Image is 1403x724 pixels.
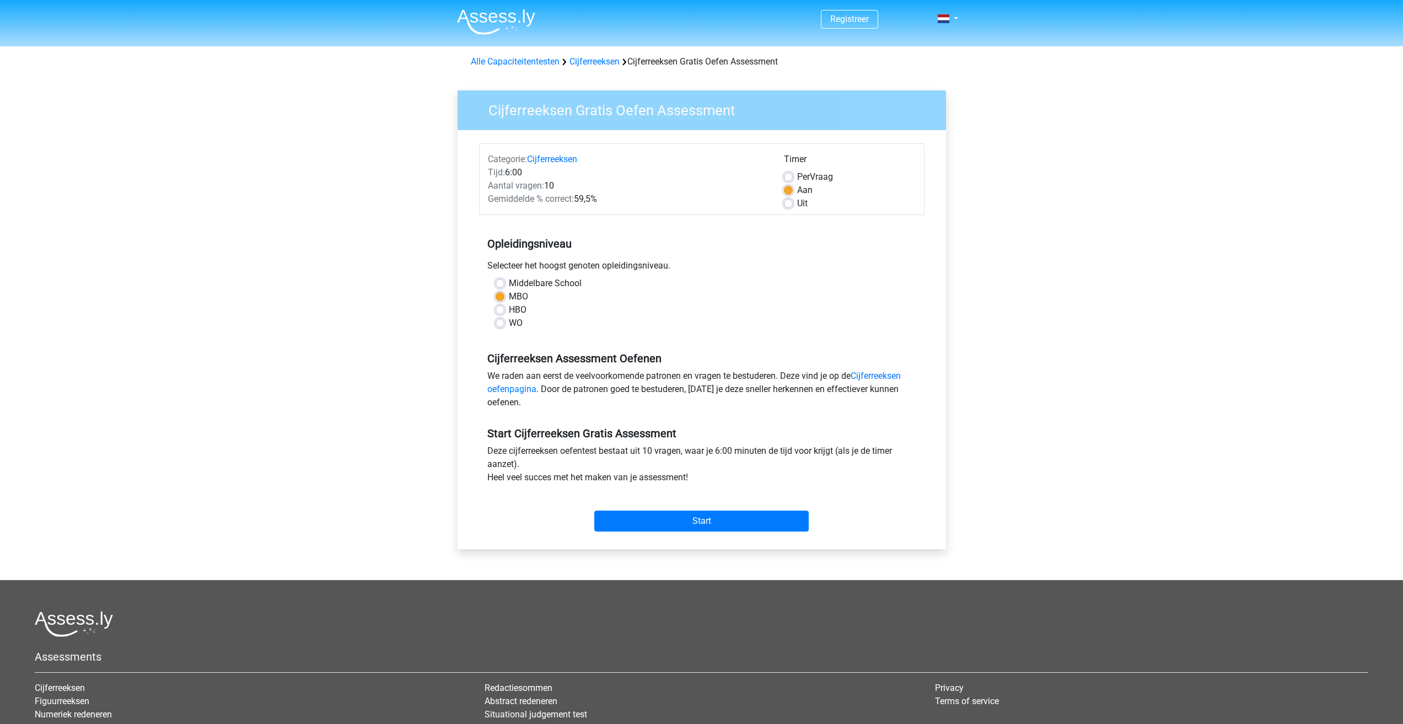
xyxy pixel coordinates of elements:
[479,444,924,489] div: Deze cijferreeksen oefentest bestaat uit 10 vragen, waar je 6:00 minuten de tijd voor krijgt (als...
[509,317,523,330] label: WO
[35,650,1368,663] h5: Assessments
[471,56,560,67] a: Alle Capaciteitentesten
[797,171,810,182] span: Per
[485,683,552,693] a: Redactiesommen
[479,259,924,277] div: Selecteer het hoogst genoten opleidingsniveau.
[485,696,557,706] a: Abstract redeneren
[35,611,113,637] img: Assessly logo
[457,9,535,35] img: Assessly
[488,167,505,178] span: Tijd:
[487,427,916,440] h5: Start Cijferreeksen Gratis Assessment
[797,170,833,184] label: Vraag
[594,511,809,532] input: Start
[487,352,916,365] h5: Cijferreeksen Assessment Oefenen
[569,56,620,67] a: Cijferreeksen
[527,154,577,164] a: Cijferreeksen
[488,194,574,204] span: Gemiddelde % correct:
[35,696,89,706] a: Figuurreeksen
[488,180,544,191] span: Aantal vragen:
[480,179,776,192] div: 10
[487,233,916,255] h5: Opleidingsniveau
[480,166,776,179] div: 6:00
[797,184,813,197] label: Aan
[479,369,924,414] div: We raden aan eerst de veelvoorkomende patronen en vragen te bestuderen. Deze vind je op de . Door...
[509,277,582,290] label: Middelbare School
[830,14,869,24] a: Registreer
[488,154,527,164] span: Categorie:
[480,192,776,206] div: 59,5%
[35,683,85,693] a: Cijferreeksen
[797,197,808,210] label: Uit
[466,55,937,68] div: Cijferreeksen Gratis Oefen Assessment
[475,98,938,119] h3: Cijferreeksen Gratis Oefen Assessment
[485,709,587,720] a: Situational judgement test
[935,683,964,693] a: Privacy
[509,303,526,317] label: HBO
[509,290,528,303] label: MBO
[784,153,916,170] div: Timer
[935,696,999,706] a: Terms of service
[35,709,112,720] a: Numeriek redeneren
